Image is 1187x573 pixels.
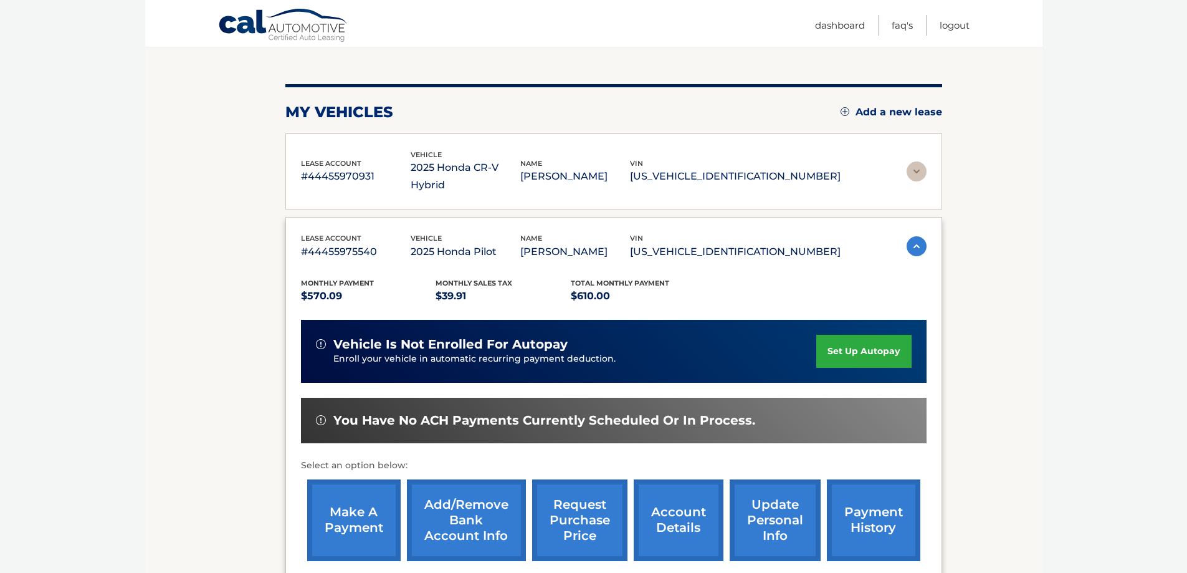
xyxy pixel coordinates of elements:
[301,279,374,287] span: Monthly Payment
[520,243,630,261] p: [PERSON_NAME]
[520,159,542,168] span: name
[333,337,568,352] span: vehicle is not enrolled for autopay
[630,234,643,243] span: vin
[436,287,571,305] p: $39.91
[532,479,627,561] a: request purchase price
[436,279,512,287] span: Monthly sales Tax
[411,159,520,194] p: 2025 Honda CR-V Hybrid
[407,479,526,561] a: Add/Remove bank account info
[301,159,361,168] span: lease account
[333,413,755,428] span: You have no ACH payments currently scheduled or in process.
[841,106,942,118] a: Add a new lease
[301,287,436,305] p: $570.09
[333,352,817,366] p: Enroll your vehicle in automatic recurring payment deduction.
[301,243,411,261] p: #44455975540
[841,107,849,116] img: add.svg
[815,15,865,36] a: Dashboard
[634,479,723,561] a: account details
[218,8,349,44] a: Cal Automotive
[411,150,442,159] span: vehicle
[316,415,326,425] img: alert-white.svg
[630,159,643,168] span: vin
[301,458,927,473] p: Select an option below:
[307,479,401,561] a: make a payment
[630,168,841,185] p: [US_VEHICLE_IDENTIFICATION_NUMBER]
[520,234,542,243] span: name
[630,243,841,261] p: [US_VEHICLE_IDENTIFICATION_NUMBER]
[571,287,706,305] p: $610.00
[571,279,669,287] span: Total Monthly Payment
[827,479,920,561] a: payment history
[411,234,442,243] span: vehicle
[730,479,821,561] a: update personal info
[301,168,411,185] p: #44455970931
[816,335,911,368] a: set up autopay
[411,243,520,261] p: 2025 Honda Pilot
[907,161,927,181] img: accordion-rest.svg
[892,15,913,36] a: FAQ's
[285,103,393,122] h2: my vehicles
[301,234,361,243] span: lease account
[907,236,927,256] img: accordion-active.svg
[316,339,326,349] img: alert-white.svg
[940,15,970,36] a: Logout
[520,168,630,185] p: [PERSON_NAME]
